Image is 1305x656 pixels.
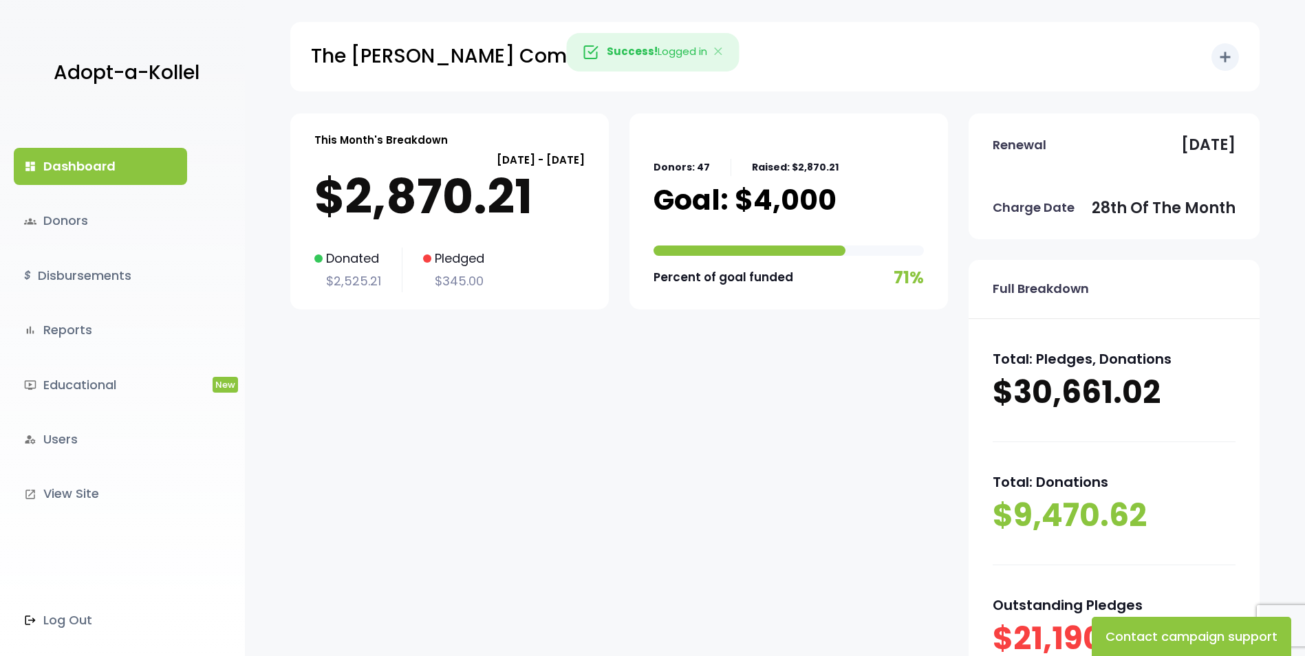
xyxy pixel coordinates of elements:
div: Logged in [566,33,739,72]
a: $Disbursements [14,257,187,294]
a: launchView Site [14,475,187,512]
span: groups [24,215,36,228]
a: dashboardDashboard [14,148,187,185]
p: Donated [314,248,381,270]
p: Full Breakdown [993,278,1089,300]
p: $2,525.21 [314,270,381,292]
p: Renewal [993,134,1046,156]
a: Adopt-a-Kollel [47,40,199,107]
p: $345.00 [423,270,484,292]
i: $ [24,266,31,286]
p: Percent of goal funded [654,267,793,288]
p: Adopt-a-Kollel [54,56,199,90]
button: Close [699,34,739,71]
button: Contact campaign support [1092,617,1291,656]
a: Log Out [14,602,187,639]
p: [DATE] - [DATE] [314,151,585,169]
i: bar_chart [24,324,36,336]
span: New [213,377,238,393]
p: Pledged [423,248,484,270]
p: Total: Donations [993,470,1236,494]
p: $2,870.21 [314,169,585,224]
a: ondemand_videoEducationalNew [14,367,187,404]
a: bar_chartReports [14,311,187,349]
p: $9,470.62 [993,494,1236,537]
i: launch [24,488,36,501]
p: Goal: $4,000 [654,183,837,217]
p: 28th of the month [1092,195,1236,222]
a: groupsDonors [14,202,187,239]
a: manage_accountsUsers [14,421,187,458]
p: Donors: 47 [654,159,710,176]
p: Charge Date [993,197,1075,219]
p: [DATE] [1181,131,1236,159]
p: Outstanding Pledges [993,593,1236,617]
i: ondemand_video [24,379,36,391]
p: Total: Pledges, Donations [993,347,1236,371]
i: add [1217,49,1233,65]
p: Raised: $2,870.21 [752,159,839,176]
i: dashboard [24,160,36,173]
button: add [1211,43,1239,71]
strong: Success! [607,44,658,58]
p: $30,661.02 [993,371,1236,414]
i: manage_accounts [24,433,36,446]
p: This Month's Breakdown [314,131,448,149]
p: The [PERSON_NAME] Community [311,39,636,74]
p: 71% [894,263,924,292]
